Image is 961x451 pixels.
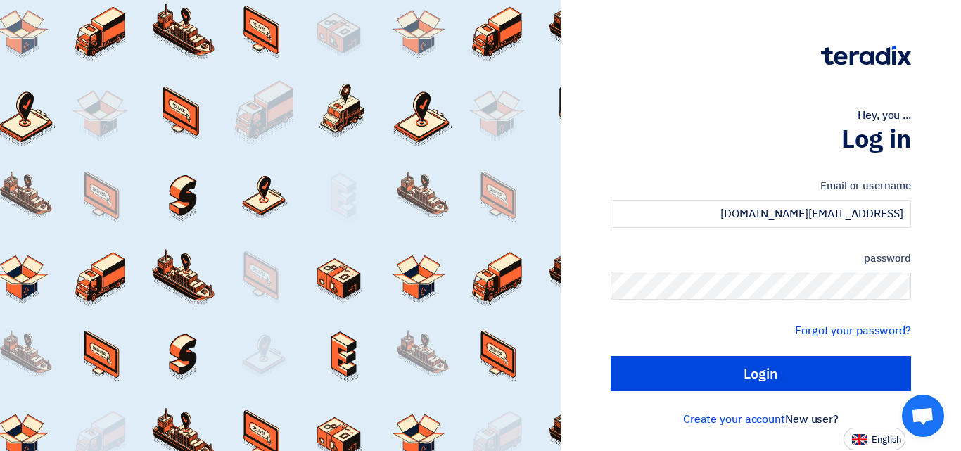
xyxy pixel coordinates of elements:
[785,411,839,428] font: New user?
[852,434,867,445] img: en-US.png
[820,178,911,193] font: Email or username
[844,428,905,450] button: English
[864,250,911,266] font: password
[821,46,911,65] img: Teradix logo
[902,395,944,437] a: Open chat
[683,411,785,428] a: Create your account
[858,107,911,124] font: Hey, you ...
[795,322,911,339] a: Forgot your password?
[872,433,901,446] font: English
[611,200,911,228] input: Enter your work email or username...
[611,356,911,391] input: Login
[841,120,911,158] font: Log in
